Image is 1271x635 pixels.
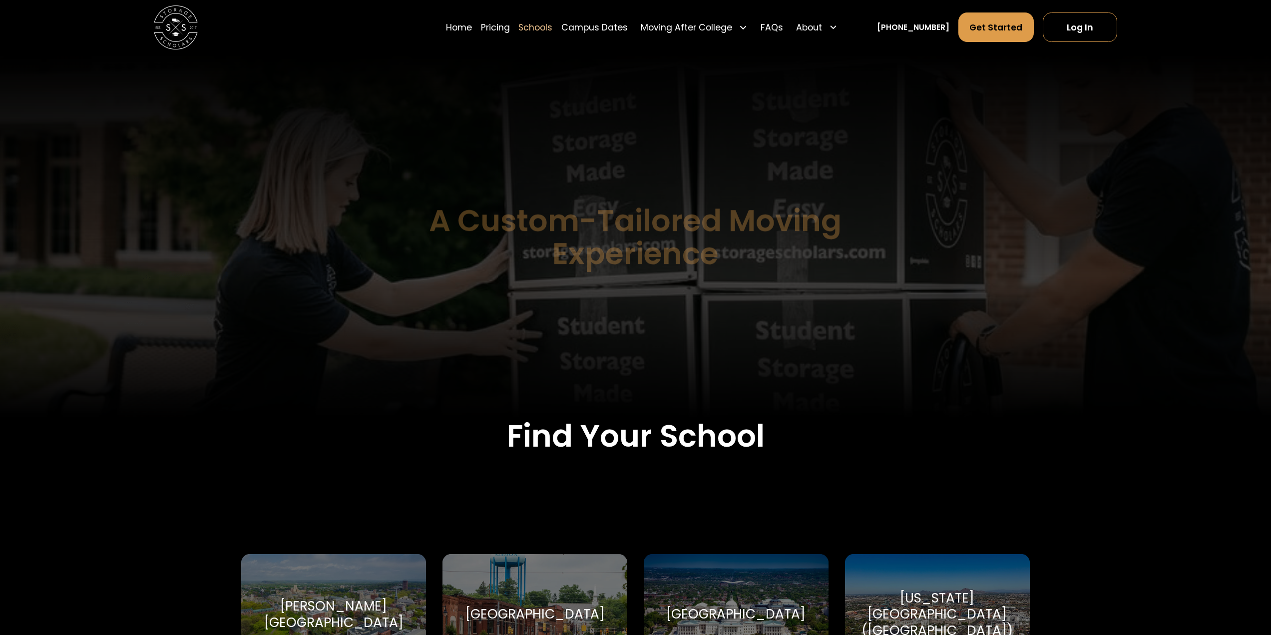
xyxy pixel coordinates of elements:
[877,21,949,33] a: [PHONE_NUMBER]
[796,21,822,34] div: About
[636,12,752,42] div: Moving After College
[958,12,1034,42] a: Get Started
[241,418,1029,455] h2: Find Your School
[465,606,605,623] div: [GEOGRAPHIC_DATA]
[481,12,510,42] a: Pricing
[1043,12,1117,42] a: Log In
[641,21,732,34] div: Moving After College
[446,12,472,42] a: Home
[154,5,198,49] a: home
[373,204,898,271] h1: A Custom-Tailored Moving Experience
[666,606,806,623] div: [GEOGRAPHIC_DATA]
[255,598,413,631] div: [PERSON_NAME][GEOGRAPHIC_DATA]
[792,12,842,42] div: About
[154,5,198,49] img: Storage Scholars main logo
[518,12,552,42] a: Schools
[761,12,783,42] a: FAQs
[561,12,628,42] a: Campus Dates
